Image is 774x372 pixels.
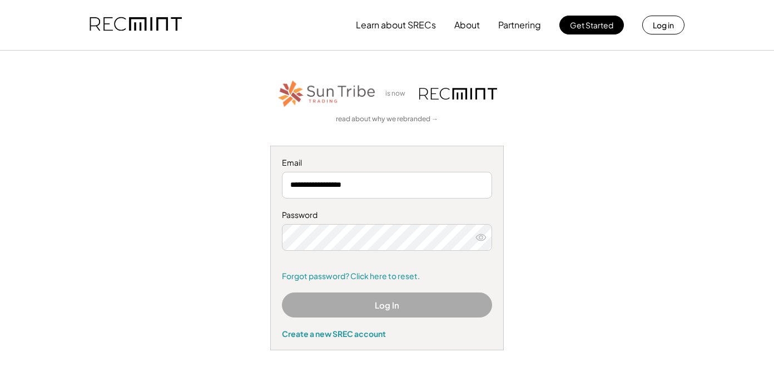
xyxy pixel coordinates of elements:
[383,89,414,98] div: is now
[454,14,480,36] button: About
[419,88,497,100] img: recmint-logotype%403x.png
[642,16,684,34] button: Log in
[282,271,492,282] a: Forgot password? Click here to reset.
[90,6,182,44] img: recmint-logotype%403x.png
[559,16,624,34] button: Get Started
[282,292,492,318] button: Log In
[356,14,436,36] button: Learn about SRECs
[282,210,492,221] div: Password
[282,157,492,168] div: Email
[282,329,492,339] div: Create a new SREC account
[277,78,377,109] img: STT_Horizontal_Logo%2B-%2BColor.png
[336,115,438,124] a: read about why we rebranded →
[498,14,541,36] button: Partnering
